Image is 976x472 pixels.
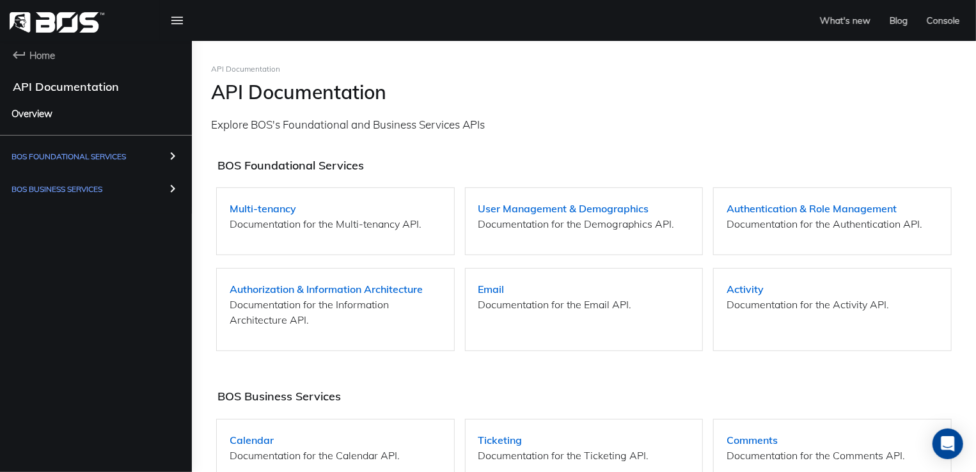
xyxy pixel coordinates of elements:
[230,448,441,463] p: Documentation for the Calendar API.
[211,116,957,133] p: Explore BOS's Foundational and Business Services APIs
[727,216,938,232] p: Documentation for the Authentication API.
[478,297,690,312] p: Documentation for the Email API.
[230,434,274,446] a: Calendar
[5,41,187,74] a: Home
[230,297,441,327] p: Documentation for the Information Architecture API.
[217,159,950,173] h4: BOS Foundational Services
[230,216,441,232] p: Documentation for the Multi-tenancy API.
[933,429,963,459] div: Open Intercom Messenger
[5,99,187,128] a: Overview
[727,297,938,312] p: Documentation for the Activity API.
[5,175,187,207] a: BOS Business Services
[211,63,280,75] li: API Documentation
[727,434,778,446] a: Comments
[5,142,187,175] a: BOS Foundational Services
[211,60,280,78] nav: breadcrumb
[230,283,423,295] a: Authorization & Information Architecture
[478,448,690,463] p: Documentation for the Ticketing API.
[211,81,957,104] h2: API Documentation
[13,80,205,94] h4: API Documentation
[12,106,52,122] span: Overview
[727,448,938,463] p: Documentation for the Comments API.
[12,181,102,197] span: BOS Business Services
[478,216,690,232] p: Documentation for the Demographics API.
[12,148,126,164] span: BOS Foundational Services
[478,202,649,215] a: User Management & Demographics
[29,47,55,63] span: Home
[10,12,105,33] img: homepage
[478,434,523,446] a: Ticketing
[230,202,296,215] a: Multi-tenancy
[727,202,897,215] a: Authentication & Role Management
[217,389,950,404] h4: BOS Business Services
[478,283,505,295] a: Email
[727,283,764,295] a: Activity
